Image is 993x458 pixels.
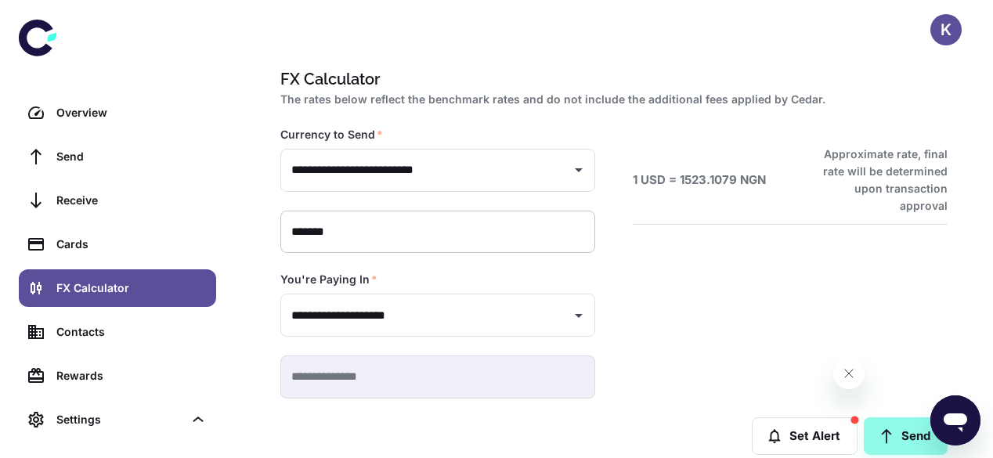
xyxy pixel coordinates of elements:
div: Send [56,148,207,165]
label: You're Paying In [280,272,377,287]
iframe: Button to launch messaging window [930,395,980,445]
a: Cards [19,225,216,263]
label: Currency to Send [280,127,383,142]
div: Settings [56,411,183,428]
a: Receive [19,182,216,219]
h6: 1 USD = 1523.1079 NGN [633,171,766,189]
div: Contacts [56,323,207,341]
div: Settings [19,401,216,438]
div: Receive [56,192,207,209]
button: Set Alert [752,417,858,455]
h1: FX Calculator [280,67,941,91]
div: FX Calculator [56,279,207,297]
button: K [930,14,962,45]
iframe: Close message [833,358,865,389]
a: Rewards [19,357,216,395]
h6: Approximate rate, final rate will be determined upon transaction approval [806,146,948,215]
a: Send [864,417,948,455]
button: Open [568,305,590,326]
span: Hi. Need any help? [9,11,113,23]
div: Cards [56,236,207,253]
a: Send [19,138,216,175]
div: Overview [56,104,207,121]
a: FX Calculator [19,269,216,307]
a: Overview [19,94,216,132]
button: Open [568,159,590,181]
div: Rewards [56,367,207,384]
a: Contacts [19,313,216,351]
